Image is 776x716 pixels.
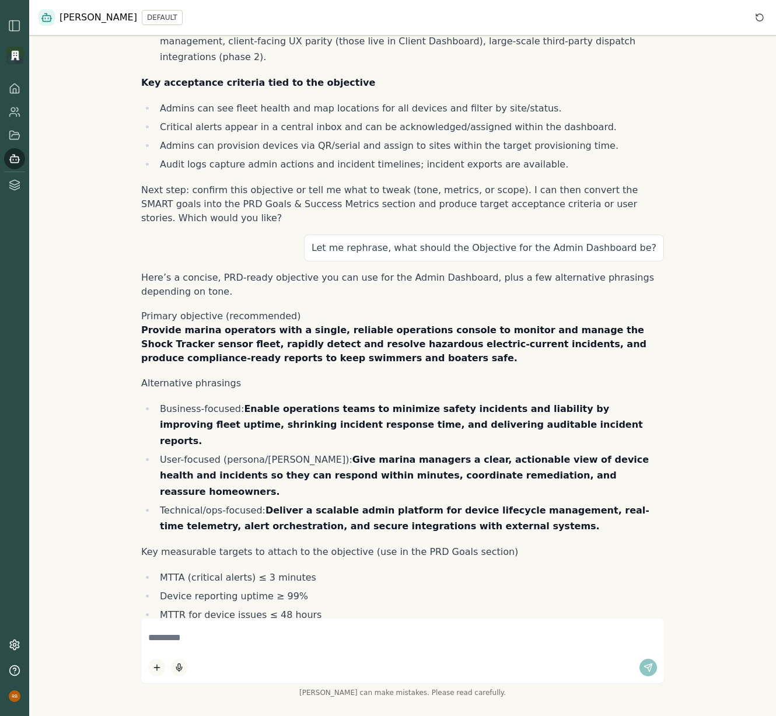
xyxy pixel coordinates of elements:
p: Here’s a concise, PRD-ready objective you can use for the Admin Dashboard, plus a few alternative... [141,271,664,299]
li: Business-focused: [156,401,664,449]
strong: Deliver a scalable admin platform for device lifecycle management, real-time telemetry, alert orc... [160,505,649,532]
li: Technical/ops-focused: [156,502,664,535]
li: Audit logs capture admin actions and incident timelines; incident exports are available. [156,156,664,172]
button: Add content to chat [148,659,166,676]
button: Start dictation [170,659,188,676]
li: MTTR for device issues ≤ 48 hours [156,607,664,623]
p: Let me rephrase, what should the Objective for the Admin Dashboard be? [312,242,656,254]
button: Reset conversation [753,11,767,25]
span: [PERSON_NAME] [60,11,137,25]
strong: Key acceptance criteria tied to the objective [141,77,375,88]
li: User-focused (persona/[PERSON_NAME]): [156,452,664,500]
li: Admins can see fleet health and map locations for all devices and filter by site/status. [156,100,664,116]
p: Key measurable targets to attach to the objective (use in the PRD Goals section) [141,545,664,559]
li: Critical alerts appear in a central inbox and can be acknowledged/assigned within the dashboard. [156,119,664,135]
p: Alternative phrasings [141,376,664,390]
strong: Enable operations teams to minimize safety incidents and liability by improving fleet uptime, shr... [160,403,643,446]
button: Help [4,660,25,681]
img: profile [9,690,20,702]
img: Organization logo [6,47,24,64]
strong: Give marina managers a clear, actionable view of device health and incidents so they can respond ... [160,454,649,497]
button: Send message [639,659,657,676]
li: MTTA (critical alerts) ≤ 3 minutes [156,570,664,585]
button: DEFAULT [142,10,183,25]
p: Next step: confirm this objective or tell me what to tweak (tone, metrics, or scope). I can then ... [141,183,664,225]
p: Primary objective (recommended) [141,309,664,365]
li: Device reporting uptime ≥ 99% [156,588,664,604]
span: [PERSON_NAME] can make mistakes. Please read carefully. [141,688,664,697]
li: Admins can provision devices via QR/serial and assign to sites within the target provisioning time. [156,138,664,153]
strong: Provide marina operators with a single, reliable operations console to monitor and manage the Sho... [141,324,646,364]
img: sidebar [8,19,22,33]
li: Excludes (out of scope for MVP): advanced analytics/predictive maintenance, full multi-tenant res... [156,18,664,65]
